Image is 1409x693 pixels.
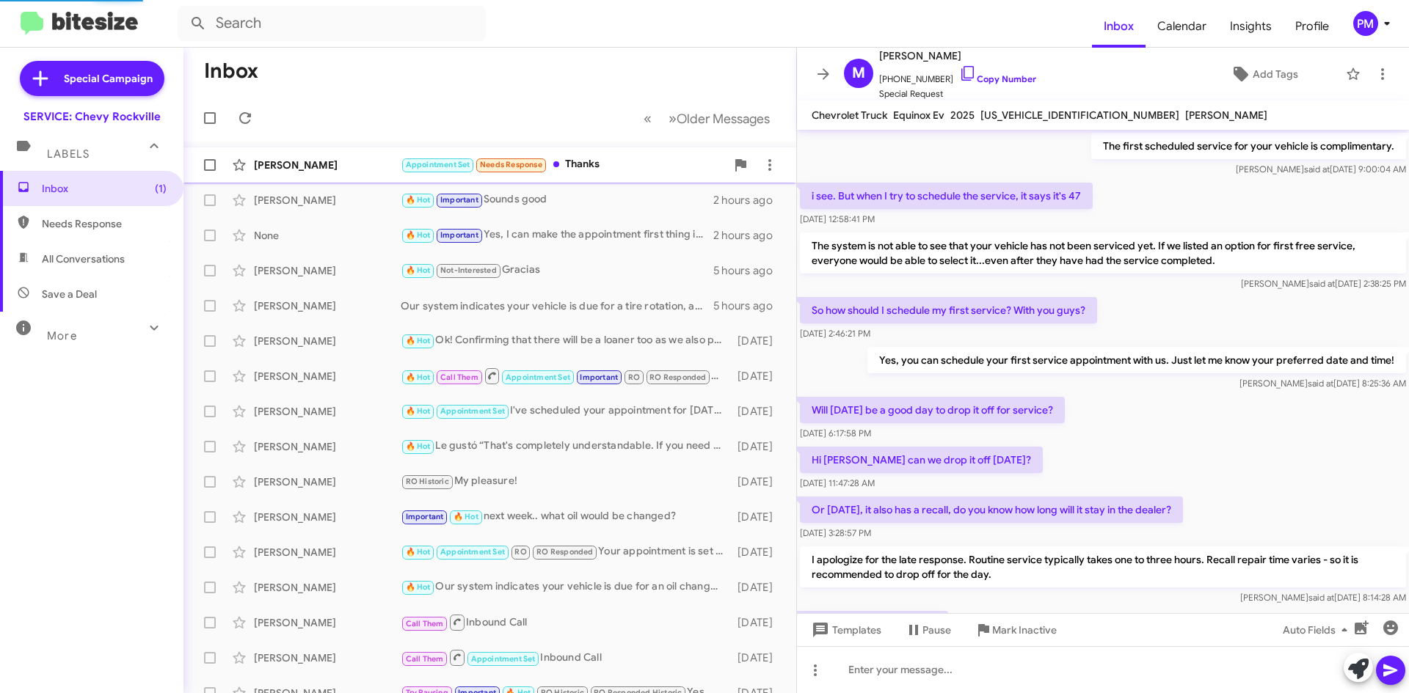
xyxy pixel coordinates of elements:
[635,103,660,133] button: Previous
[800,527,871,538] span: [DATE] 3:28:57 PM
[1284,5,1341,48] a: Profile
[1309,278,1335,289] span: said at
[852,62,865,85] span: M
[254,510,401,524] div: [PERSON_NAME]
[42,216,167,231] span: Needs Response
[800,428,871,439] span: [DATE] 6:17:58 PM
[1283,617,1353,643] span: Auto Fields
[47,147,90,161] span: Labels
[254,615,401,630] div: [PERSON_NAME]
[440,195,478,205] span: Important
[178,6,486,41] input: Search
[254,439,401,454] div: [PERSON_NAME]
[1188,61,1339,87] button: Add Tags
[42,287,97,301] span: Save a Deal
[406,654,444,664] span: Call Them
[800,546,1406,587] p: I apologize for the late response. Routine service typically takes one to three hours. Recall rep...
[401,403,730,419] div: I've scheduled your appointment for [DATE] at 10 AM. We look forward to seeing you then!
[406,265,431,275] span: 🔥 Hot
[536,547,593,557] span: RO Responded
[800,232,1406,274] p: The system is not able to see that your vehicle has not been serviced yet. If we listed an option...
[23,109,161,124] div: SERVICE: Chevy Rockville
[730,334,784,348] div: [DATE]
[1091,133,1406,159] p: The first scheduled service for your vehicle is complimentary.
[800,477,875,488] span: [DATE] 11:47:28 AM
[440,547,505,557] span: Appointment Set
[42,252,125,266] span: All Conversations
[47,329,77,342] span: More
[809,617,881,643] span: Templates
[713,228,784,243] div: 2 hours ago
[254,193,401,208] div: [PERSON_NAME]
[800,297,1097,323] p: So how should I schedule my first service? With you guys?
[800,183,1093,209] p: i see. But when I try to schedule the service, it says it's 47
[406,336,431,345] span: 🔥 Hot
[922,617,951,643] span: Pause
[1341,11,1393,36] button: PM
[204,59,258,83] h1: Inbox
[401,508,730,525] div: next week.. what oil would be changed?
[980,109,1179,122] span: [US_VEHICLE_IDENTIFICATION_NUMBER]
[730,439,784,454] div: [DATE]
[713,298,784,313] div: 5 hours ago
[254,650,401,665] div: [PERSON_NAME]
[893,109,944,122] span: Equinox Ev
[1308,378,1333,389] span: said at
[1253,61,1298,87] span: Add Tags
[406,582,431,592] span: 🔥 Hot
[401,367,730,385] div: Liked “I guess we will pay it by ear and see what the weather does!”
[64,71,153,86] span: Special Campaign
[254,474,401,489] div: [PERSON_NAME]
[800,496,1183,523] p: Or [DATE], it also has a recall, do you know how long will it stay in the dealer?
[800,213,875,224] span: [DATE] 12:58:41 PM
[677,111,770,127] span: Older Messages
[406,441,431,451] span: 🔥 Hot
[1304,164,1330,175] span: said at
[1092,5,1146,48] a: Inbox
[950,109,975,122] span: 2025
[800,397,1065,423] p: Will [DATE] be a good day to drop it off for service?
[401,227,713,243] div: Yes, I can make the appointment first thing in the morning for [DATE] and you can drop off the ni...
[1218,5,1284,48] a: Insights
[42,181,167,196] span: Inbox
[669,109,677,128] span: »
[155,181,167,196] span: (1)
[254,334,401,348] div: [PERSON_NAME]
[401,298,713,313] div: Our system indicates your vehicle is due for a tire rotation, and multipoint inspection
[879,65,1036,87] span: [PHONE_NUMBER]
[644,109,652,128] span: «
[401,543,730,560] div: Your appointment is set for [DATE] at 8:00 AM. Thank you, and we look forward to seeing you!
[506,373,570,382] span: Appointment Set
[401,473,730,490] div: My pleasure!
[20,61,164,96] a: Special Campaign
[730,615,784,630] div: [DATE]
[660,103,779,133] button: Next
[254,263,401,278] div: [PERSON_NAME]
[730,404,784,419] div: [DATE]
[401,262,713,279] div: Gracias
[401,648,730,667] div: Inbound Call
[730,545,784,560] div: [DATE]
[454,512,478,521] span: 🔥 Hot
[406,160,470,169] span: Appointment Set
[713,263,784,278] div: 5 hours ago
[406,373,431,382] span: 🔥 Hot
[1239,378,1406,389] span: [PERSON_NAME] [DATE] 8:25:36 AM
[1236,164,1406,175] span: [PERSON_NAME] [DATE] 9:00:04 AM
[713,193,784,208] div: 2 hours ago
[1241,278,1406,289] span: [PERSON_NAME] [DATE] 2:38:25 PM
[800,447,1043,473] p: Hi [PERSON_NAME] can we drop it off [DATE]?
[480,160,542,169] span: Needs Response
[800,328,870,339] span: [DATE] 2:46:21 PM
[440,406,505,416] span: Appointment Set
[254,298,401,313] div: [PERSON_NAME]
[580,373,618,382] span: Important
[800,611,948,637] p: Can we drop it off [DATE]?
[406,230,431,240] span: 🔥 Hot
[628,373,640,382] span: RO
[401,191,713,208] div: Sounds good
[649,373,706,382] span: RO Responded
[401,579,730,595] div: Our system indicates your vehicle is due for an oil change, tire rotation, and multipoint inspection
